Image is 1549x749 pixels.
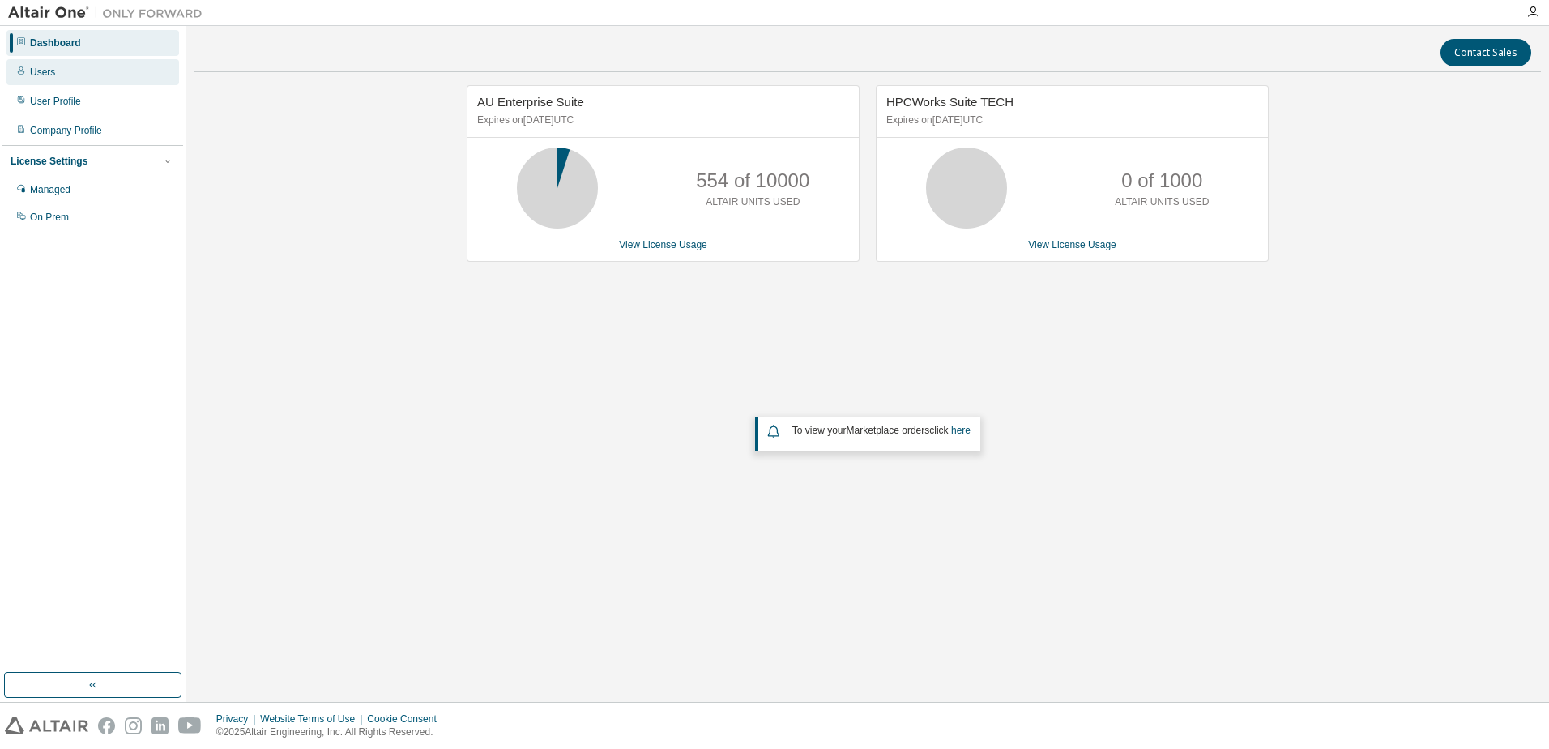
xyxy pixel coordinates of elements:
p: © 2025 Altair Engineering, Inc. All Rights Reserved. [216,725,446,739]
a: View License Usage [619,239,707,250]
p: ALTAIR UNITS USED [706,195,800,209]
div: Cookie Consent [367,713,446,725]
div: Privacy [216,713,260,725]
p: 554 of 10000 [696,167,809,195]
span: To view your click [792,425,971,436]
a: View License Usage [1028,239,1116,250]
em: Marketplace orders [847,425,930,436]
p: Expires on [DATE] UTC [477,113,845,127]
div: Dashboard [30,36,81,49]
img: facebook.svg [98,717,115,734]
div: Managed [30,183,70,196]
p: ALTAIR UNITS USED [1115,195,1209,209]
div: On Prem [30,211,69,224]
p: Expires on [DATE] UTC [886,113,1254,127]
div: Users [30,66,55,79]
img: Altair One [8,5,211,21]
span: AU Enterprise Suite [477,95,584,109]
img: instagram.svg [125,717,142,734]
button: Contact Sales [1440,39,1531,66]
span: HPCWorks Suite TECH [886,95,1013,109]
img: altair_logo.svg [5,717,88,734]
img: linkedin.svg [151,717,169,734]
img: youtube.svg [178,717,202,734]
div: License Settings [11,155,87,168]
p: 0 of 1000 [1121,167,1202,195]
a: here [951,425,971,436]
div: Company Profile [30,124,102,137]
div: Website Terms of Use [260,713,367,725]
div: User Profile [30,95,81,108]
